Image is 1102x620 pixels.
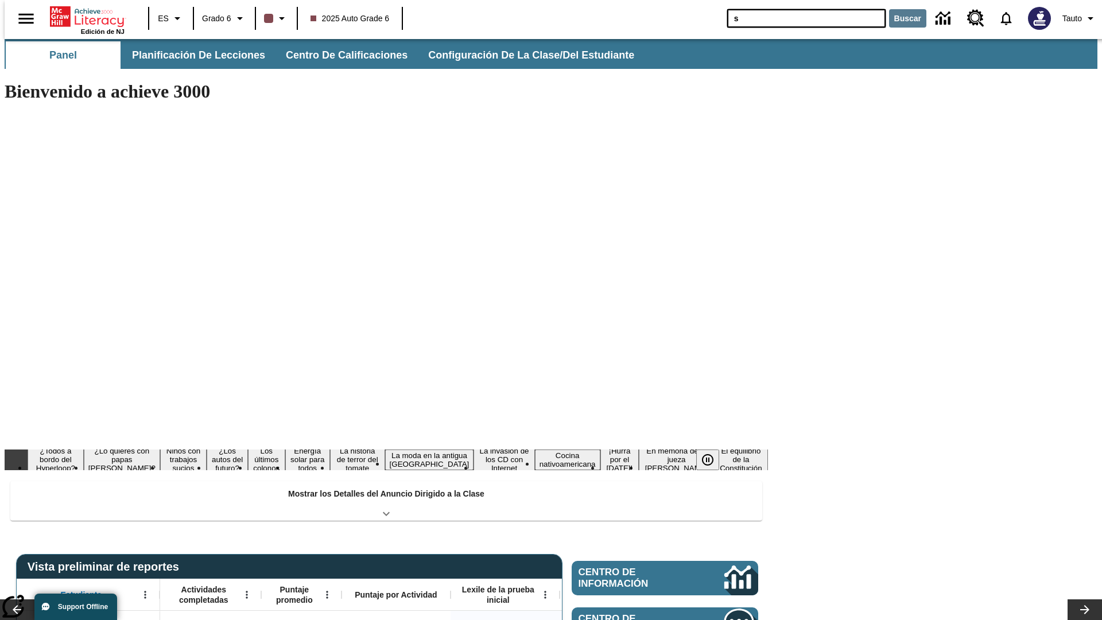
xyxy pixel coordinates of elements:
button: Carrusel de lecciones, seguir [1068,599,1102,620]
button: Support Offline [34,594,117,620]
span: Puntaje por Actividad [355,590,437,600]
img: Avatar [1028,7,1051,30]
button: Diapositiva 10 Cocina nativoamericana [535,449,600,470]
button: Diapositiva 4 ¿Los autos del futuro? [207,445,248,474]
span: Grado 6 [202,13,231,25]
button: El color de la clase es café oscuro. Cambiar el color de la clase. [259,8,293,29]
span: ES [158,13,169,25]
button: Abrir menú [319,586,336,603]
button: Centro de calificaciones [277,41,417,69]
button: Diapositiva 3 Niños con trabajos sucios [160,445,207,474]
button: Abrir el menú lateral [9,2,43,36]
input: Buscar campo [727,9,886,28]
span: Support Offline [58,603,108,611]
p: Mostrar los Detalles del Anuncio Dirigido a la Clase [288,488,484,500]
button: Panel [6,41,121,69]
a: Centro de recursos, Se abrirá en una pestaña nueva. [960,3,991,34]
button: Diapositiva 12 En memoria de la jueza O'Connor [639,445,713,474]
button: Buscar [889,9,926,28]
button: Pausar [696,449,719,470]
button: Diapositiva 5 Los últimos colonos [248,445,285,474]
span: 2025 Auto Grade 6 [311,13,390,25]
a: Centro de información [572,561,758,595]
button: Abrir menú [537,586,554,603]
div: Pausar [696,449,731,470]
span: Centro de información [579,567,686,590]
button: Lenguaje: ES, Selecciona un idioma [153,8,189,29]
button: Diapositiva 8 La moda en la antigua Roma [385,449,474,470]
a: Centro de información [929,3,960,34]
span: Puntaje promedio [267,584,322,605]
a: Notificaciones [991,3,1021,33]
span: Edición de NJ [81,28,125,35]
span: Configuración de la clase/del estudiante [428,49,634,62]
span: Actividades completadas [166,584,242,605]
a: Portada [50,5,125,28]
span: Lexile de la prueba inicial [456,584,540,605]
span: Estudiante [61,590,102,600]
button: Diapositiva 2 ¿Lo quieres con papas fritas? [84,445,160,474]
h1: Bienvenido a achieve 3000 [5,81,768,102]
button: Abrir menú [238,586,255,603]
button: Diapositiva 13 El equilibrio de la Constitución [714,445,768,474]
button: Configuración de la clase/del estudiante [419,41,643,69]
div: Portada [50,4,125,35]
button: Diapositiva 1 ¿Todos a bordo del Hyperloop? [28,445,84,474]
button: Grado: Grado 6, Elige un grado [197,8,251,29]
button: Diapositiva 7 La historia de terror del tomate [330,445,385,474]
div: Mostrar los Detalles del Anuncio Dirigido a la Clase [10,481,762,521]
span: Planificación de lecciones [132,49,265,62]
button: Diapositiva 11 ¡Hurra por el Día de la Constitución! [600,445,639,474]
button: Escoja un nuevo avatar [1021,3,1058,33]
button: Planificación de lecciones [123,41,274,69]
span: Tauto [1062,13,1082,25]
div: Subbarra de navegación [5,41,645,69]
span: Vista preliminar de reportes [28,560,185,573]
button: Abrir menú [137,586,154,603]
button: Diapositiva 9 La invasión de los CD con Internet [474,445,534,474]
div: Subbarra de navegación [5,39,1097,69]
span: Centro de calificaciones [286,49,408,62]
button: Perfil/Configuración [1058,8,1102,29]
span: Panel [49,49,77,62]
button: Diapositiva 6 Energía solar para todos [285,445,330,474]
